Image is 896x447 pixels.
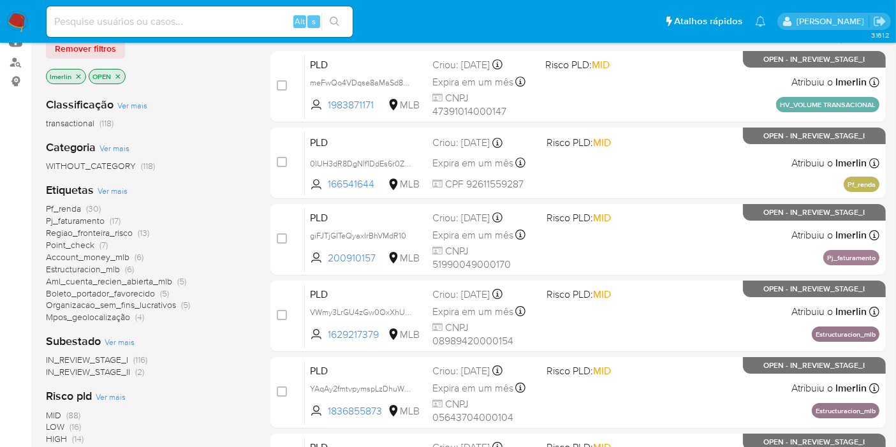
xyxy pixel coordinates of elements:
a: Sair [873,15,886,28]
input: Pesquise usuários ou casos... [47,13,353,30]
span: 3.161.2 [871,30,890,40]
a: Notificações [755,16,766,27]
p: leticia.merlin@mercadolivre.com [797,15,869,27]
span: s [312,15,316,27]
span: Alt [295,15,305,27]
button: search-icon [321,13,348,31]
span: Atalhos rápidos [674,15,742,28]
